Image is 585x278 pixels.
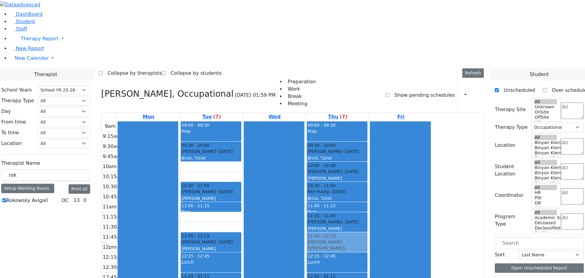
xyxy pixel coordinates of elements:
div: 10:15am [101,173,126,180]
span: 09:00 - 09:30 [307,123,335,128]
option: Binyan Klein 3 [534,150,557,156]
span: 09:30 - 10:00 [307,142,335,148]
a: Therapy Report [10,33,585,45]
label: Collapse by students [166,68,222,78]
label: Student Location [495,163,528,178]
label: (7) [339,113,347,121]
div: Perl Fraidy [307,189,367,195]
option: All [534,135,557,140]
span: 11:15 - 11:45 [307,213,335,219]
option: WP [534,120,557,125]
div: [PERSON_NAME] [307,226,367,232]
label: Coordinator [495,192,523,199]
label: Therapy Type [1,97,34,104]
textarea: Search [561,188,584,205]
h3: [PERSON_NAME], Occupational [101,89,233,99]
span: - [DATE] [216,149,232,154]
div: Report [469,90,472,100]
textarea: Search [561,163,584,180]
div: Prep [181,128,241,134]
span: 09:00 - 09:30 [181,123,209,128]
div: Lunch [181,259,241,265]
option: All [534,99,557,104]
span: 09:30 - 10:00 [181,142,209,148]
div: [PERSON_NAME] [181,148,241,154]
span: New Calendar [15,55,49,61]
label: Therapy Site [495,106,526,113]
a: August 28, 2025 [327,113,349,121]
option: Binyan Klein 4 [534,170,557,175]
div: 10am [101,163,118,170]
div: 10:45am [101,193,126,200]
button: Open Unscheduled Report [495,263,584,273]
div: 10:30am [101,183,126,190]
span: - [DATE] [329,189,346,194]
span: 11:00 - 11:15 [307,203,335,208]
option: PW [534,195,557,200]
label: School Years [1,86,32,94]
span: - [DATE] [342,169,359,174]
div: [PERSON_NAME] [307,168,367,175]
li: Break [285,93,316,100]
span: 12:15 - 12:45 [181,254,209,258]
label: Program Type [495,213,528,228]
option: HR [534,190,557,195]
button: Refresh [462,68,484,78]
span: - [DATE] [216,189,232,194]
option: Binyan Klein 3 [534,175,557,181]
a: August 27, 2025 [268,113,282,121]
option: AH [534,206,557,211]
div: [PERSON_NAME] [307,175,367,181]
option: Deceased [534,220,557,226]
span: Therapist [34,71,57,78]
span: DashBoard [16,11,43,17]
a: August 26, 2025 [201,113,222,121]
label: Therapist Name [1,160,40,167]
textarea: Search [561,103,584,119]
option: Binyan Klein 2 [534,181,557,186]
div: 0 [82,197,88,204]
label: Day [1,108,11,115]
li: Meeting [285,100,316,107]
textarea: Search [561,213,584,230]
option: OffSite [534,115,557,120]
div: 11am [101,203,118,211]
label: Sort [495,251,505,258]
input: Search [1,169,90,181]
span: - [DATE] [216,240,232,244]
span: 11:45 - 12:15 [181,233,209,239]
option: Binyan Klein 2 [534,156,557,161]
div: Setup [475,90,478,100]
label: Unscheduled [499,85,535,95]
option: Academic Support [534,215,557,220]
div: [PERSON_NAME] [181,246,241,252]
span: 10:30 - 11:00 [181,182,209,189]
option: OnSite [534,110,557,115]
div: 9am [104,123,117,130]
div: 13 [72,197,81,204]
span: [DATE] 01:59 PM [235,92,275,99]
option: Binyan Klein 5 [534,140,557,145]
option: All [534,160,557,165]
div: 9:15am [101,133,122,140]
option: Binyan Klein 4 [534,145,557,150]
div: [PERSON_NAME] ([PERSON_NAME]) [307,239,367,251]
span: - [DATE] [342,149,359,154]
div: 11:45am [101,233,126,241]
div: Prep [307,209,367,215]
div: OC [59,197,71,204]
span: Student [530,71,549,78]
a: Staff [10,26,27,32]
div: [PERSON_NAME] [307,148,367,154]
span: 11:00 - 11:15 [181,203,209,208]
option: All [534,210,557,215]
label: (7) [213,113,221,121]
option: Binyan Klein 5 [534,165,557,170]
label: Rokowsky Avigail [6,197,48,204]
span: Student [16,19,35,24]
div: 9:45am [101,153,122,160]
div: Brick, Tzirel [307,195,367,201]
div: Brick, Tzirel [307,155,367,161]
span: - [DATE] [342,219,359,224]
span: 11:45 - 12:15 [307,233,335,238]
